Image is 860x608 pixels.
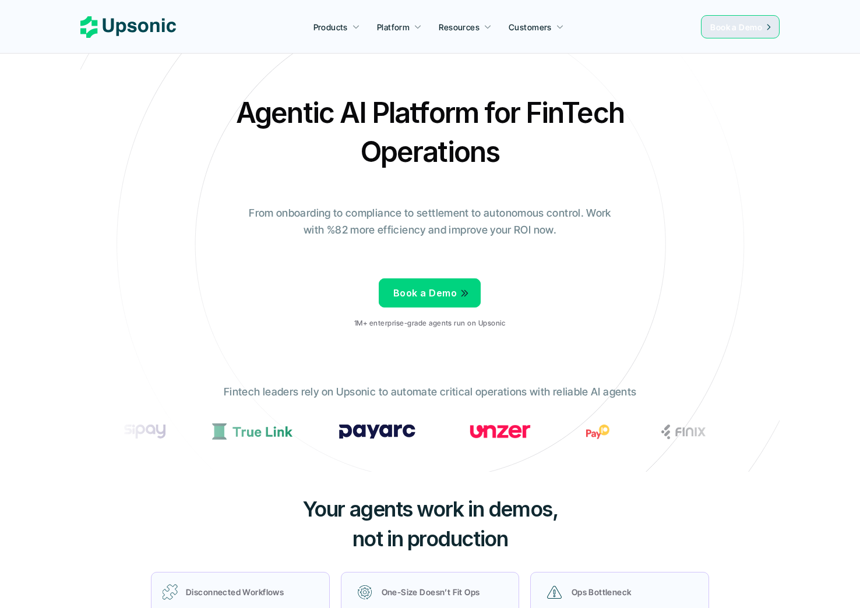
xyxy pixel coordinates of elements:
a: Book a Demo [701,15,780,38]
p: Customers [509,21,552,33]
h2: Agentic AI Platform for FinTech Operations [226,93,634,171]
a: Book a Demo [379,278,481,307]
p: Products [313,21,348,33]
a: Products [306,16,367,37]
span: Your agents work in demos, [302,496,558,522]
p: One-Size Doesn’t Fit Ops [382,586,503,598]
p: Platform [377,21,410,33]
p: 1M+ enterprise-grade agents run on Upsonic [354,319,505,327]
p: Resources [439,21,480,33]
span: Book a Demo [710,22,762,32]
span: Book a Demo [393,287,457,299]
span: not in production [353,526,508,552]
p: Disconnected Workflows [186,586,318,598]
p: Ops Bottleneck [572,586,693,598]
p: Fintech leaders rely on Upsonic to automate critical operations with reliable AI agents [224,384,636,401]
p: From onboarding to compliance to settlement to autonomous control. Work with %82 more efficiency ... [241,205,619,239]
